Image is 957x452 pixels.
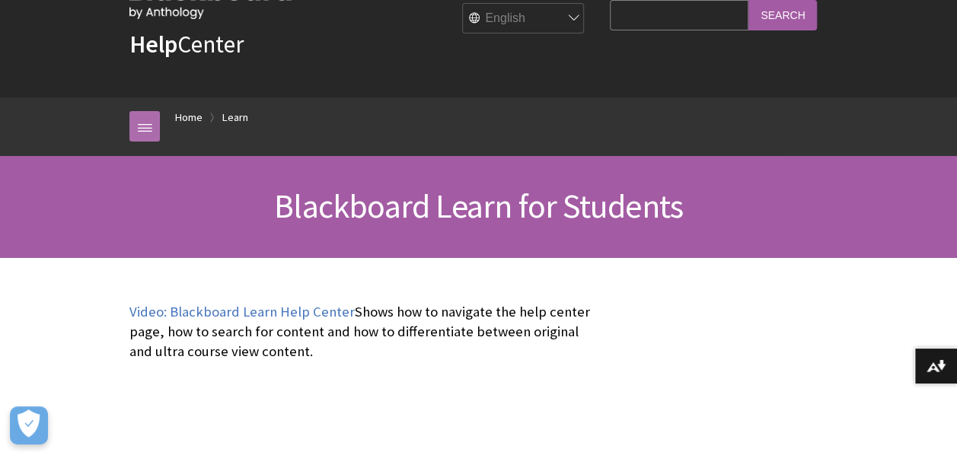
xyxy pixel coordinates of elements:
button: Open Preferences [10,406,48,444]
a: HelpCenter [129,29,244,59]
select: Site Language Selector [463,4,585,34]
a: Video: Blackboard Learn Help Center [129,303,355,321]
strong: Help [129,29,177,59]
span: Blackboard Learn for Students [274,185,683,227]
a: Learn [222,108,248,127]
p: Shows how to navigate the help center page, how to search for content and how to differentiate be... [129,302,602,362]
a: Home [175,108,203,127]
